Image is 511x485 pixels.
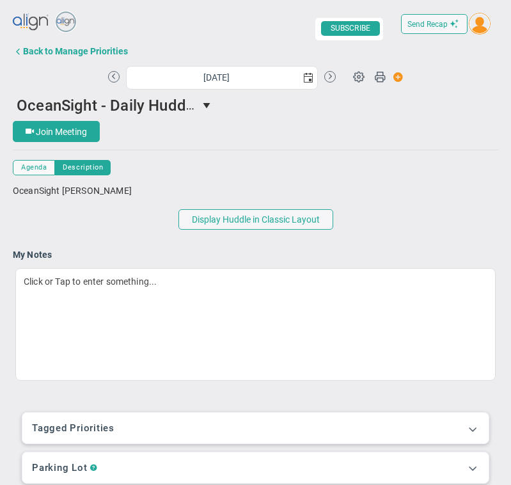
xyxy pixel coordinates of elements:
[23,46,128,56] div: Back to Manage Priorities
[13,10,50,35] img: align-logo.svg
[469,13,491,35] img: 204746.Person.photo
[15,268,496,381] div: Click or Tap to enter something...
[321,21,380,36] span: SUBSCRIBE
[13,186,132,196] span: OceanSight [PERSON_NAME]
[36,127,87,137] span: Join Meeting
[347,64,371,88] span: Huddle Settings
[17,95,198,115] span: OceanSight - Daily Huddle
[21,162,47,173] span: Agenda
[178,209,333,230] button: Display Huddle in Classic Layout
[63,162,103,173] span: Description
[13,249,498,260] h4: My Notes
[32,462,87,473] h3: Parking Lot
[407,20,448,29] span: Send Recap
[13,121,100,142] button: Join Meeting
[387,68,404,86] span: Action Button
[299,67,317,89] span: select
[32,422,479,434] h3: Tagged Priorities
[374,70,386,88] span: Print Huddle
[13,160,55,175] button: Agenda
[13,38,139,64] button: Back to Manage Priorities
[197,94,219,116] span: select
[401,14,468,34] button: Send Recap
[55,160,111,175] button: Description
